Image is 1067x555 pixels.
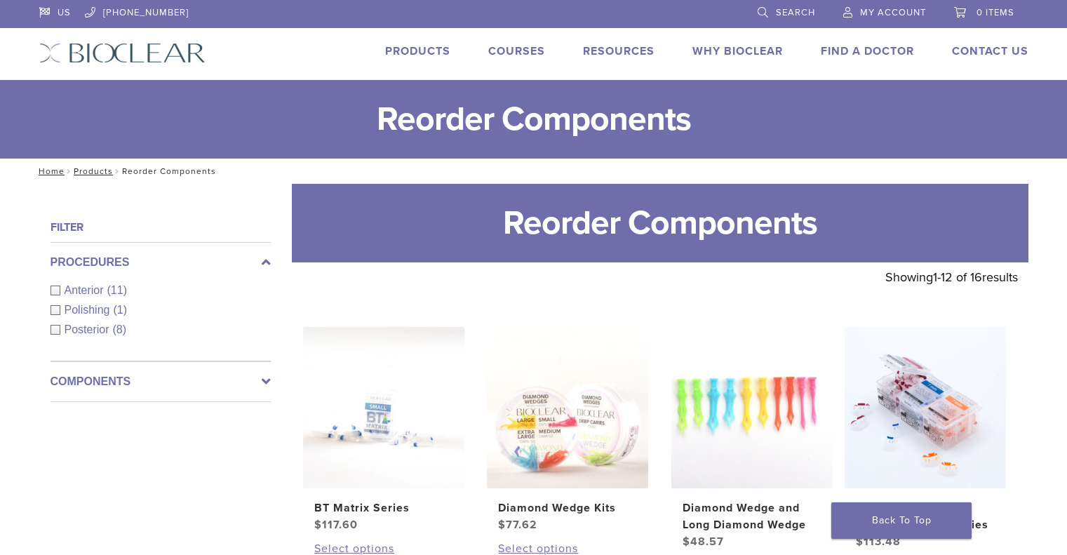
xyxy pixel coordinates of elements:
bdi: 117.60 [314,518,358,532]
h2: Bioclear Evolve Posterior Matrix Series [856,500,995,533]
a: Bioclear Evolve Posterior Matrix SeriesBioclear Evolve Posterior Matrix Series $113.48 [844,327,1007,550]
a: Contact Us [952,44,1028,58]
label: Components [51,373,271,390]
a: Diamond Wedge KitsDiamond Wedge Kits $77.62 [486,327,650,533]
span: 1-12 of 16 [933,269,982,285]
img: Bioclear [39,43,206,63]
a: Diamond Wedge and Long Diamond WedgeDiamond Wedge and Long Diamond Wedge $48.57 [671,327,834,550]
img: BT Matrix Series [303,327,464,488]
span: Posterior [65,323,113,335]
span: 0 items [977,7,1014,18]
h1: Reorder Components [292,184,1028,262]
a: Products [74,166,113,176]
a: Find A Doctor [821,44,914,58]
nav: Reorder Components [29,159,1039,184]
span: $ [683,535,690,549]
span: / [113,168,122,175]
span: $ [498,518,506,532]
a: Why Bioclear [692,44,783,58]
a: BT Matrix SeriesBT Matrix Series $117.60 [302,327,466,533]
bdi: 48.57 [683,535,724,549]
span: Polishing [65,304,114,316]
span: (8) [113,323,127,335]
label: Procedures [51,254,271,271]
span: (11) [107,284,127,296]
h2: BT Matrix Series [314,500,453,516]
a: Resources [583,44,655,58]
span: Anterior [65,284,107,296]
img: Diamond Wedge and Long Diamond Wedge [671,327,833,488]
h2: Diamond Wedge and Long Diamond Wedge [683,500,821,533]
span: My Account [860,7,926,18]
h2: Diamond Wedge Kits [498,500,637,516]
a: Products [385,44,450,58]
span: Search [776,7,815,18]
bdi: 113.48 [856,535,901,549]
a: Home [34,166,65,176]
img: Bioclear Evolve Posterior Matrix Series [845,327,1006,488]
a: Courses [488,44,545,58]
span: $ [856,535,864,549]
span: (1) [113,304,127,316]
img: Diamond Wedge Kits [487,327,648,488]
a: Back To Top [831,502,972,539]
span: $ [314,518,322,532]
p: Showing results [885,262,1018,292]
bdi: 77.62 [498,518,537,532]
h4: Filter [51,219,271,236]
span: / [65,168,74,175]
